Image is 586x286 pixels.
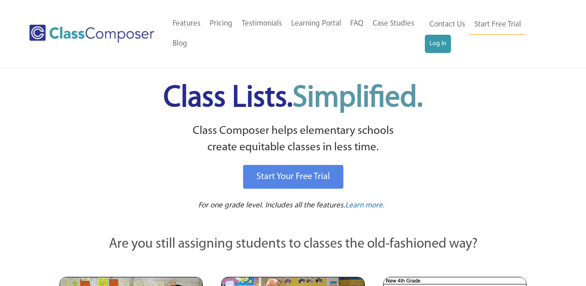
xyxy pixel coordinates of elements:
a: FAQ [346,14,368,34]
a: Learn more. [345,200,385,212]
p: Class Composer helps elementary schools create equitable classes in less time. [58,123,528,156]
a: Start Your Free Trial [243,165,343,189]
a: Blog [168,34,192,54]
span: Simplified. [293,84,423,113]
a: Pricing [205,14,237,34]
a: Log In [425,35,451,53]
a: Case Studies [368,14,419,34]
nav: Header Menu [168,14,425,54]
img: Class Composer [29,25,154,43]
span: Learn more. [345,201,385,209]
span: Class Lists. [163,84,423,113]
nav: Header Menu [425,15,550,53]
a: Contact Us [425,15,470,35]
a: Features [168,14,205,34]
span: Start Your Free Trial [256,172,330,181]
a: Learning Portal [287,14,346,34]
a: Testimonials [237,14,287,34]
a: Start Free Trial [470,15,526,35]
p: Are you still assigning students to classes the old-fashioned way? [60,234,526,254]
span: For one grade level. Includes all the features. [198,201,345,209]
